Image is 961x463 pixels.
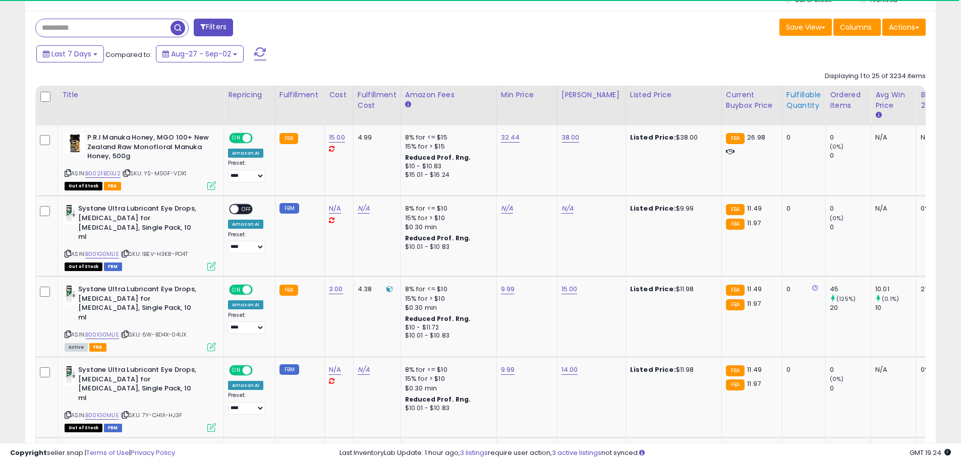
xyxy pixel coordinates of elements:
[36,45,104,62] button: Last 7 Days
[405,384,489,393] div: $0.30 min
[726,299,745,310] small: FBA
[358,204,370,214] a: N/A
[875,285,916,294] div: 10.01
[726,204,745,215] small: FBA
[85,330,119,339] a: B001G0ML1E
[251,134,267,143] span: OFF
[104,182,121,190] span: FBA
[228,149,263,158] div: Amazon AI
[833,19,881,36] button: Columns
[501,204,513,214] a: N/A
[921,204,954,213] div: 0%
[630,204,676,213] b: Listed Price:
[228,231,267,254] div: Preset:
[65,182,102,190] span: All listings that are currently out of stock and unavailable for purchase on Amazon
[825,72,926,81] div: Displaying 1 to 25 of 3234 items
[230,286,243,294] span: ON
[830,375,844,383] small: (0%)
[405,90,492,100] div: Amazon Fees
[340,448,951,458] div: Last InventoryLab Update: 1 hour ago, require user action, not synced.
[747,299,761,308] span: 11.97
[329,204,341,214] a: N/A
[358,133,393,142] div: 4.99
[85,169,121,178] a: B002FBD3J2
[875,90,912,111] div: Avg Win Price
[85,250,119,258] a: B001G0ML1E
[830,143,844,151] small: (0%)
[62,90,219,100] div: Title
[747,379,761,388] span: 11.97
[329,365,341,375] a: N/A
[405,374,489,383] div: 15% for > $10
[251,366,267,375] span: OFF
[875,111,881,120] small: Avg Win Price.
[747,204,762,213] span: 11.49
[561,284,578,294] a: 15.00
[65,285,216,350] div: ASIN:
[156,45,244,62] button: Aug-27 - Sep-02
[65,343,88,352] span: All listings currently available for purchase on Amazon
[630,365,676,374] b: Listed Price:
[726,379,745,390] small: FBA
[875,303,916,312] div: 10
[65,365,76,385] img: 41tUXTS2-SL._SL40_.jpg
[405,404,489,413] div: $10.01 - $10.83
[830,151,871,160] div: 0
[10,448,47,457] strong: Copyright
[65,133,216,189] div: ASIN:
[630,284,676,294] b: Listed Price:
[279,90,320,100] div: Fulfillment
[10,448,175,458] div: seller snap | |
[405,243,489,251] div: $10.01 - $10.83
[747,133,765,142] span: 26.98
[726,365,745,376] small: FBA
[358,285,393,294] div: 4.38
[358,90,397,111] div: Fulfillment Cost
[279,203,299,214] small: FBM
[786,90,821,111] div: Fulfillable Quantity
[501,133,520,143] a: 32.44
[786,365,818,374] div: 0
[122,169,186,177] span: | SKU: YS-M0GF-VDX1
[405,223,489,232] div: $0.30 min
[830,223,871,232] div: 0
[405,323,489,332] div: $10 - $11.72
[630,285,714,294] div: $11.98
[875,133,909,142] div: N/A
[51,49,91,59] span: Last 7 Days
[65,262,102,271] span: All listings that are currently out of stock and unavailable for purchase on Amazon
[239,205,255,214] span: OFF
[65,285,76,305] img: 41tUXTS2-SL._SL40_.jpg
[910,448,951,457] span: 2025-09-10 19:24 GMT
[405,314,471,323] b: Reduced Prof. Rng.
[279,133,298,144] small: FBA
[830,133,871,142] div: 0
[561,133,580,143] a: 38.00
[65,204,216,270] div: ASIN:
[131,448,175,457] a: Privacy Policy
[405,285,489,294] div: 8% for <= $10
[561,90,621,100] div: [PERSON_NAME]
[329,284,343,294] a: 3.00
[121,250,188,258] span: | SKU: 1BEV-H3K8-PO4T
[501,284,515,294] a: 9.99
[921,90,957,111] div: BB Share 24h.
[875,204,909,213] div: N/A
[329,133,345,143] a: 15.00
[405,100,411,109] small: Amazon Fees.
[830,204,871,213] div: 0
[921,133,954,142] div: N/A
[830,365,871,374] div: 0
[786,204,818,213] div: 0
[228,220,263,229] div: Amazon AI
[279,285,298,296] small: FBA
[882,295,899,303] small: (0.1%)
[405,365,489,374] div: 8% for <= $10
[251,286,267,294] span: OFF
[630,365,714,374] div: $11.98
[561,365,578,375] a: 14.00
[228,90,271,100] div: Repricing
[830,384,871,393] div: 0
[405,303,489,312] div: $0.30 min
[561,204,574,214] a: N/A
